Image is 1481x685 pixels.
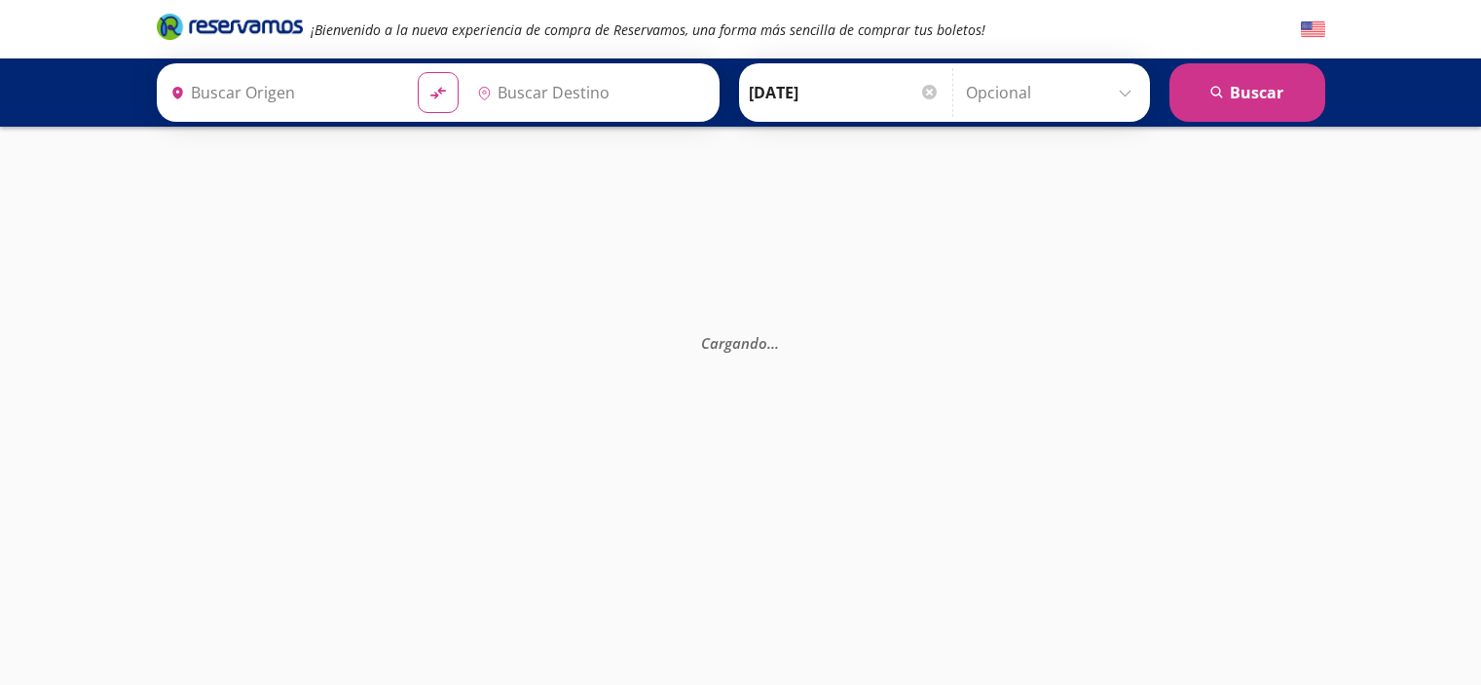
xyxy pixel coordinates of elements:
[771,332,775,352] span: .
[701,332,779,352] em: Cargando
[157,12,303,41] i: Brand Logo
[775,332,779,352] span: .
[163,68,402,117] input: Buscar Origen
[749,68,940,117] input: Elegir Fecha
[767,332,771,352] span: .
[1301,18,1325,42] button: English
[157,12,303,47] a: Brand Logo
[966,68,1140,117] input: Opcional
[311,20,985,39] em: ¡Bienvenido a la nueva experiencia de compra de Reservamos, una forma más sencilla de comprar tus...
[1169,63,1325,122] button: Buscar
[469,68,709,117] input: Buscar Destino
